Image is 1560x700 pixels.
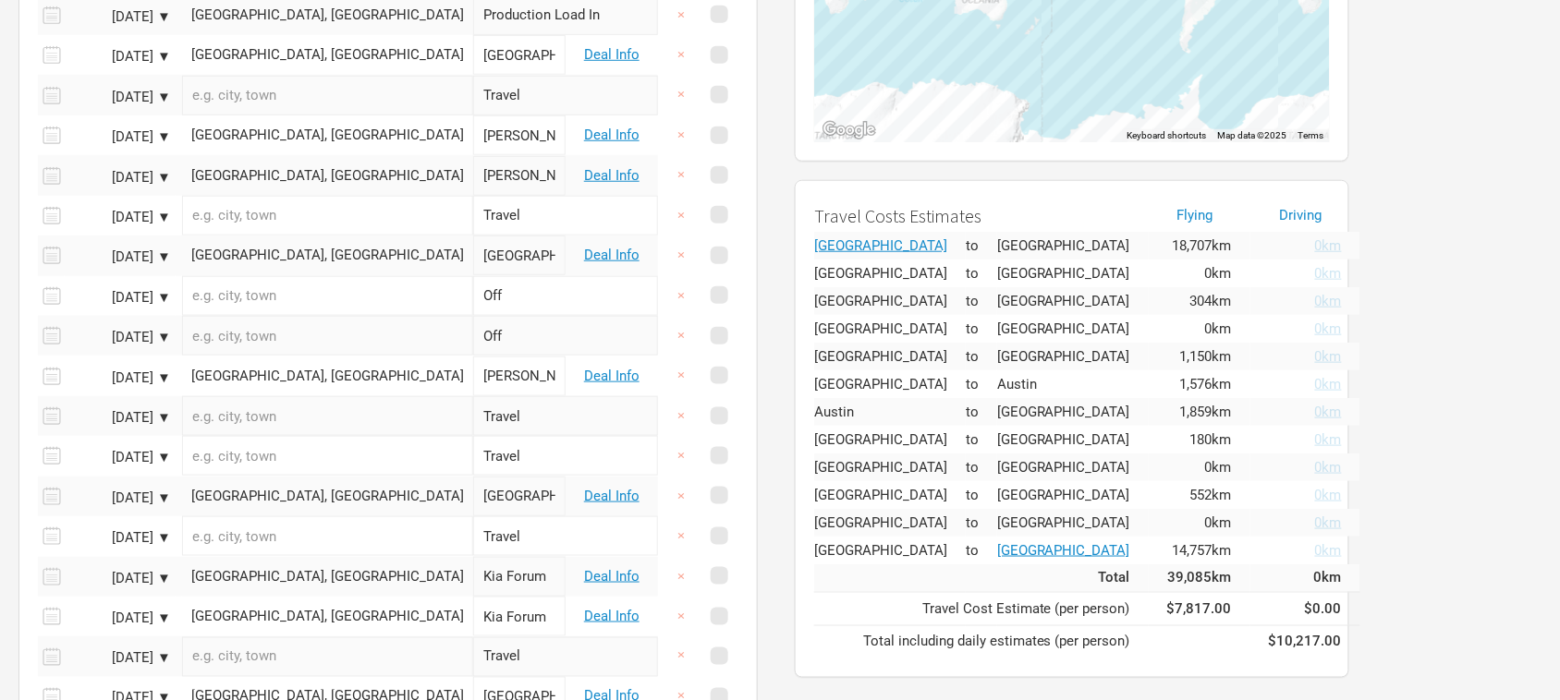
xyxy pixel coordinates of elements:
a: Change Travel Calculation Type To Driving [1250,322,1342,336]
div: [DATE] ▼ [69,130,171,144]
span: 0km [1315,431,1342,448]
td: [GEOGRAPHIC_DATA] [997,315,1149,343]
a: Driving [1280,207,1322,223]
td: [GEOGRAPHIC_DATA] [814,509,966,537]
td: [GEOGRAPHIC_DATA] [814,343,966,370]
div: Boston, United States [191,8,464,22]
input: Kia Forum [473,597,566,636]
input: Barclay's Centre [473,156,566,196]
button: × [660,516,702,556]
td: to [966,481,997,509]
span: 14,757km [1173,542,1232,559]
td: [GEOGRAPHIC_DATA] [814,481,966,509]
div: [DATE] ▼ [69,291,171,305]
span: 0km [1315,265,1342,282]
div: [DATE] ▼ [69,10,171,24]
input: Kia Forum [473,557,566,597]
input: Pechanga Arena [473,477,566,516]
td: to [966,287,997,315]
span: 0km [1205,265,1232,282]
div: [DATE] ▼ [69,371,171,385]
td: [GEOGRAPHIC_DATA] [997,343,1149,370]
div: [DATE] ▼ [69,91,171,104]
a: Change Travel Calculation Type To Driving [1250,239,1342,253]
input: e.g. city, town [182,196,473,235]
td: [GEOGRAPHIC_DATA] [997,259,1149,287]
span: 0km [1315,320,1342,337]
div: [DATE] ▼ [69,531,171,545]
span: 180km [1190,431,1232,448]
input: e.g. city, town [182,436,473,476]
a: Change Travel Calculation Type To Driving [1250,433,1342,447]
span: 0km [1315,376,1342,392]
img: Google [819,118,880,142]
a: Deal Info [584,368,640,384]
td: [GEOGRAPHIC_DATA] [814,259,966,287]
button: Keyboard shortcuts [1127,129,1207,142]
div: [DATE] ▼ [69,331,171,344]
button: × [660,557,702,597]
td: [GEOGRAPHIC_DATA] [814,287,966,315]
div: Brooklyn, United States [191,128,464,142]
a: Deal Info [584,167,640,184]
input: United Center [473,235,566,275]
span: 0km [1315,487,1342,503]
a: Change Travel Calculation Type To Driving [1250,516,1342,530]
div: Los Angeles, United States [191,609,464,623]
td: to [966,232,997,259]
td: [GEOGRAPHIC_DATA] [997,481,1149,509]
span: 0km [1205,514,1232,531]
button: × [660,636,702,676]
span: 0km [1315,237,1342,254]
strong: $7,817.00 [1167,600,1232,617]
td: [GEOGRAPHIC_DATA] [814,426,966,453]
div: [DATE] ▼ [69,491,171,505]
input: e.g. city, town [182,276,473,316]
a: Change Travel Calculation Type To Driving [1250,267,1342,281]
td: Total including daily estimates (per person) [814,625,1149,658]
div: Boston, United States [191,48,464,62]
a: Deal Info [584,608,640,624]
span: 0km [1315,514,1342,531]
button: × [660,477,702,516]
td: Austin [814,398,966,426]
div: Austin, United States [191,369,464,383]
input: e.g. city, town [182,316,473,356]
td: 39,085km [1149,564,1250,592]
input: e.g. city, town [182,637,473,677]
button: × [660,396,702,436]
span: 1,150km [1180,348,1232,365]
input: Moody Centre [473,356,566,396]
input: Travel [473,516,658,556]
a: Open this area in Google Maps (opens a new window) [819,118,880,142]
a: Terms [1298,130,1324,140]
span: 0km [1315,404,1342,420]
td: [GEOGRAPHIC_DATA] [814,315,966,343]
div: , Perth, Australia [955,6,962,14]
span: 18,707km [1173,237,1232,254]
input: Travel [473,196,658,235]
td: Travel Cost Estimate (per person) [814,592,1149,625]
input: Off [473,276,658,316]
span: 0km [1205,459,1232,476]
button: × [660,276,702,316]
div: Los Angeles, United States [191,570,464,584]
input: Travel [473,76,658,115]
td: [GEOGRAPHIC_DATA] [997,287,1149,315]
div: [DATE] ▼ [69,411,171,425]
strong: $0.00 [1305,600,1342,617]
td: to [966,315,997,343]
div: [DATE] ▼ [69,211,171,224]
td: [GEOGRAPHIC_DATA] [814,453,966,481]
input: Agganis Arena [473,35,566,75]
div: San Diego, United States [191,489,464,503]
td: [GEOGRAPHIC_DATA] [997,232,1149,259]
span: 1,859km [1180,404,1232,420]
td: [GEOGRAPHIC_DATA] [997,453,1149,481]
a: Deal Info [584,247,640,263]
a: Deal Info [584,568,640,585]
span: 552km [1190,487,1232,503]
span: 0km [1315,348,1342,365]
input: e.g. city, town [182,516,473,556]
a: Change Travel Calculation Type To Driving [1250,544,1342,558]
